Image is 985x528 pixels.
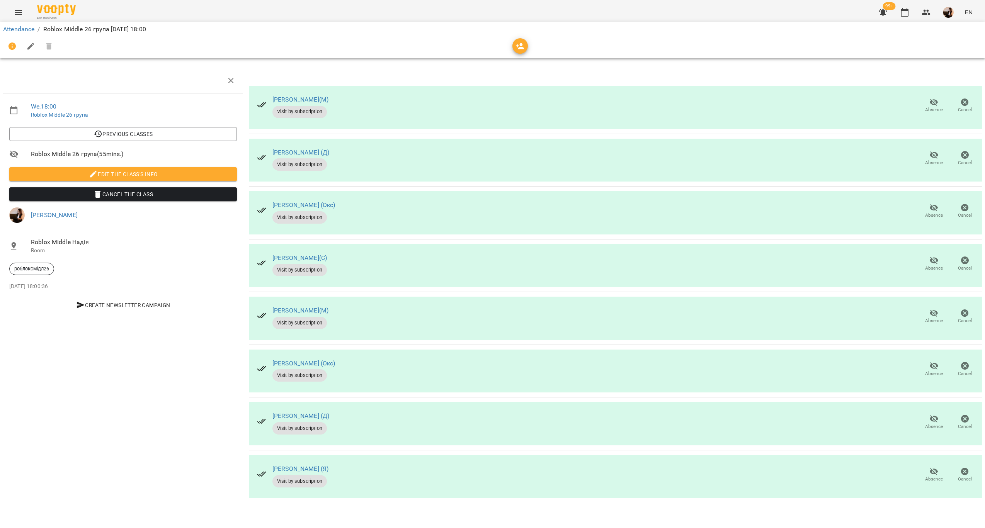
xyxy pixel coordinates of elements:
[9,207,25,223] img: f1c8304d7b699b11ef2dd1d838014dff.jpg
[919,253,949,275] button: Absence
[37,16,76,21] span: For Business
[272,161,327,168] span: Visit by subscription
[949,359,980,380] button: Cancel
[958,160,972,166] span: Cancel
[272,201,335,209] a: [PERSON_NAME] (Окс)
[15,129,231,139] span: Previous Classes
[958,265,972,272] span: Cancel
[272,360,335,367] a: [PERSON_NAME] (Окс)
[272,254,327,261] a: [PERSON_NAME](С)
[958,370,972,377] span: Cancel
[958,212,972,219] span: Cancel
[925,107,943,113] span: Absence
[3,25,34,33] a: Attendance
[37,4,76,15] img: Voopty Logo
[919,95,949,117] button: Absence
[272,372,327,379] span: Visit by subscription
[9,127,237,141] button: Previous Classes
[883,2,896,10] span: 99+
[925,476,943,482] span: Absence
[949,253,980,275] button: Cancel
[272,149,330,156] a: [PERSON_NAME] (Д)
[949,200,980,222] button: Cancel
[9,283,237,290] p: [DATE] 18:00:36
[272,478,327,485] span: Visit by subscription
[9,187,237,201] button: Cancel the class
[272,96,328,103] a: [PERSON_NAME](М)
[272,319,327,326] span: Visit by subscription
[919,200,949,222] button: Absence
[949,464,980,486] button: Cancel
[919,306,949,328] button: Absence
[925,370,943,377] span: Absence
[919,148,949,169] button: Absence
[949,306,980,328] button: Cancel
[31,103,56,110] a: We , 18:00
[15,190,231,199] span: Cancel the class
[272,412,330,419] a: [PERSON_NAME] (Д)
[9,3,28,22] button: Menu
[958,423,972,430] span: Cancel
[31,238,237,247] span: Roblox Middle Надія
[958,476,972,482] span: Cancel
[9,263,54,275] div: роблоксмідл26
[925,317,943,324] span: Absence
[9,167,237,181] button: Edit the class's Info
[37,25,40,34] li: /
[949,411,980,433] button: Cancel
[31,211,78,219] a: [PERSON_NAME]
[958,107,972,113] span: Cancel
[961,5,976,19] button: EN
[31,149,237,159] span: Roblox Middle 26 група ( 55 mins. )
[272,425,327,432] span: Visit by subscription
[919,359,949,380] button: Absence
[9,298,237,312] button: Create Newsletter Campaign
[31,112,88,118] a: Roblox Middle 26 група
[925,212,943,219] span: Absence
[15,170,231,179] span: Edit the class's Info
[43,25,146,34] p: Roblox Middle 26 група [DATE] 18:00
[272,108,327,115] span: Visit by subscription
[272,214,327,221] span: Visit by subscription
[925,160,943,166] span: Absence
[272,307,328,314] a: [PERSON_NAME](М)
[919,411,949,433] button: Absence
[272,465,329,472] a: [PERSON_NAME] (Я)
[3,25,982,34] nav: breadcrumb
[965,8,973,16] span: EN
[943,7,954,18] img: f1c8304d7b699b11ef2dd1d838014dff.jpg
[925,265,943,272] span: Absence
[272,267,327,273] span: Visit by subscription
[12,301,234,310] span: Create Newsletter Campaign
[10,265,54,272] span: роблоксмідл26
[949,95,980,117] button: Cancel
[958,317,972,324] span: Cancel
[31,247,237,255] p: Room
[925,423,943,430] span: Absence
[949,148,980,169] button: Cancel
[919,464,949,486] button: Absence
